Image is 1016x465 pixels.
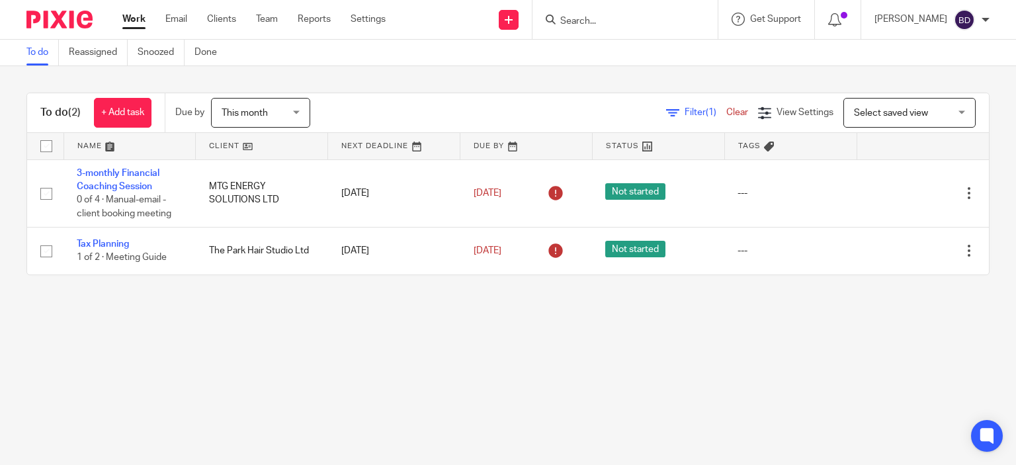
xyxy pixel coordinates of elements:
span: (2) [68,107,81,118]
td: [DATE] [328,159,460,228]
span: Get Support [750,15,801,24]
span: 0 of 4 · Manual-email - client booking meeting [77,195,171,218]
span: [DATE] [474,246,501,255]
span: Filter [685,108,726,117]
a: Reassigned [69,40,128,65]
a: Team [256,13,278,26]
span: Not started [605,241,665,257]
span: This month [222,108,268,118]
a: Tax Planning [77,239,129,249]
a: + Add task [94,98,151,128]
div: --- [738,187,843,200]
a: Work [122,13,146,26]
div: --- [738,244,843,257]
a: Reports [298,13,331,26]
span: [DATE] [474,189,501,198]
span: (1) [706,108,716,117]
img: svg%3E [954,9,975,30]
img: Pixie [26,11,93,28]
td: The Park Hair Studio Ltd [196,228,328,275]
span: 1 of 2 · Meeting Guide [77,253,167,263]
p: [PERSON_NAME] [874,13,947,26]
td: [DATE] [328,228,460,275]
input: Search [559,16,678,28]
a: Snoozed [138,40,185,65]
span: Not started [605,183,665,200]
a: Clear [726,108,748,117]
span: View Settings [777,108,833,117]
a: Done [194,40,227,65]
span: Tags [738,142,761,149]
h1: To do [40,106,81,120]
a: Clients [207,13,236,26]
a: 3-monthly Financial Coaching Session [77,169,159,191]
a: Settings [351,13,386,26]
a: Email [165,13,187,26]
span: Select saved view [854,108,928,118]
td: MTG ENERGY SOLUTIONS LTD [196,159,328,228]
a: To do [26,40,59,65]
p: Due by [175,106,204,119]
